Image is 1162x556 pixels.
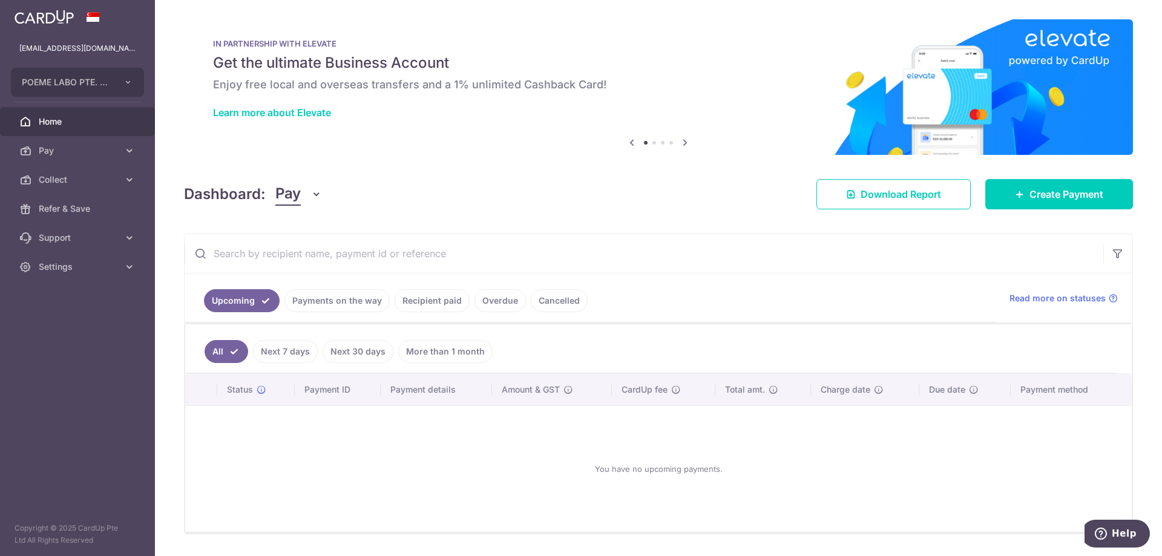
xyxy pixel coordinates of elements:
[15,10,74,24] img: CardUp
[213,53,1104,73] h5: Get the ultimate Business Account
[622,384,668,396] span: CardUp fee
[39,261,119,273] span: Settings
[205,340,248,363] a: All
[22,76,111,88] span: POEME LABO PTE. LTD.
[295,374,381,405] th: Payment ID
[985,179,1133,209] a: Create Payment
[185,234,1103,273] input: Search by recipient name, payment id or reference
[531,289,588,312] a: Cancelled
[725,384,765,396] span: Total amt.
[184,183,266,205] h4: Dashboard:
[1011,374,1132,405] th: Payment method
[39,203,119,215] span: Refer & Save
[474,289,526,312] a: Overdue
[39,145,119,157] span: Pay
[1009,292,1118,304] a: Read more on statuses
[1029,187,1103,201] span: Create Payment
[213,106,331,119] a: Learn more about Elevate
[284,289,390,312] a: Payments on the way
[816,179,971,209] a: Download Report
[398,340,493,363] a: More than 1 month
[204,289,280,312] a: Upcoming
[381,374,492,405] th: Payment details
[184,19,1133,155] img: Renovation banner
[1009,292,1106,304] span: Read more on statuses
[395,289,470,312] a: Recipient paid
[929,384,965,396] span: Due date
[861,187,941,201] span: Download Report
[1085,520,1150,550] iframe: Opens a widget where you can find more information
[39,174,119,186] span: Collect
[323,340,393,363] a: Next 30 days
[39,116,119,128] span: Home
[502,384,560,396] span: Amount & GST
[213,77,1104,92] h6: Enjoy free local and overseas transfers and a 1% unlimited Cashback Card!
[11,68,144,97] button: POEME LABO PTE. LTD.
[213,39,1104,48] p: IN PARTNERSHIP WITH ELEVATE
[275,183,301,206] span: Pay
[253,340,318,363] a: Next 7 days
[275,183,322,206] button: Pay
[19,42,136,54] p: [EMAIL_ADDRESS][DOMAIN_NAME]
[39,232,119,244] span: Support
[200,416,1117,522] div: You have no upcoming payments.
[821,384,870,396] span: Charge date
[227,384,253,396] span: Status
